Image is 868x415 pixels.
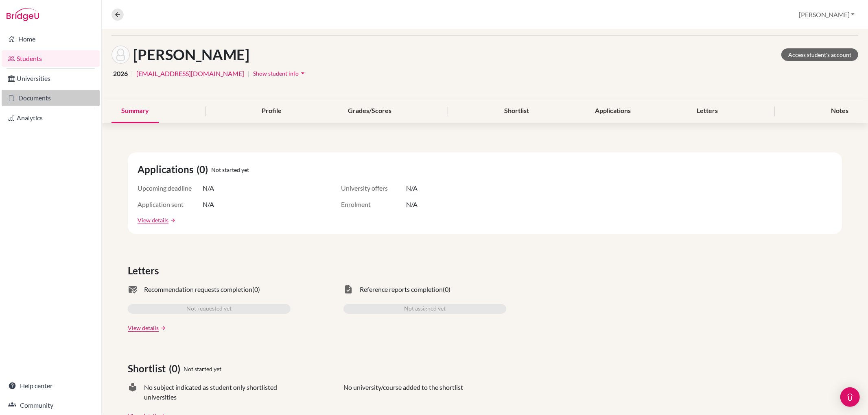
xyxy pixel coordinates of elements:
[341,200,406,209] span: Enrolment
[247,69,249,78] span: |
[128,263,162,278] span: Letters
[7,8,39,21] img: Bridge-U
[131,69,133,78] span: |
[2,378,100,394] a: Help center
[338,99,401,123] div: Grades/Scores
[203,183,214,193] span: N/A
[781,48,858,61] a: Access student's account
[795,7,858,22] button: [PERSON_NAME]
[133,46,249,63] h1: [PERSON_NAME]
[343,285,353,294] span: task
[494,99,539,123] div: Shortlist
[585,99,641,123] div: Applications
[112,99,159,123] div: Summary
[159,325,166,331] a: arrow_forward
[144,382,291,402] span: No subject indicated as student only shortlisted universities
[113,69,128,78] span: 2026
[144,285,252,294] span: Recommendation requests completion
[136,69,244,78] a: [EMAIL_ADDRESS][DOMAIN_NAME]
[211,165,249,174] span: Not started yet
[187,304,232,314] span: Not requested yet
[138,216,168,224] a: View details
[360,285,443,294] span: Reference reports completion
[138,200,203,209] span: Application sent
[2,397,100,413] a: Community
[252,285,260,294] span: (0)
[197,162,211,177] span: (0)
[2,70,100,87] a: Universities
[128,382,138,402] span: local_library
[184,365,221,373] span: Not started yet
[2,31,100,47] a: Home
[128,324,159,332] a: View details
[343,382,463,402] p: No university/course added to the shortlist
[168,217,176,223] a: arrow_forward
[252,99,291,123] div: Profile
[406,200,418,209] span: N/A
[404,304,446,314] span: Not assigned yet
[169,361,184,376] span: (0)
[138,162,197,177] span: Applications
[687,99,728,123] div: Letters
[253,67,307,80] button: Show student infoarrow_drop_down
[840,387,860,407] div: Open Intercom Messenger
[128,285,138,294] span: mark_email_read
[821,99,858,123] div: Notes
[128,361,169,376] span: Shortlist
[138,183,203,193] span: Upcoming deadline
[299,69,307,77] i: arrow_drop_down
[406,183,418,193] span: N/A
[2,50,100,67] a: Students
[341,183,406,193] span: University offers
[443,285,450,294] span: (0)
[253,70,299,77] span: Show student info
[2,110,100,126] a: Analytics
[203,200,214,209] span: N/A
[112,46,130,64] img: Rosa Büker's avatar
[2,90,100,106] a: Documents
